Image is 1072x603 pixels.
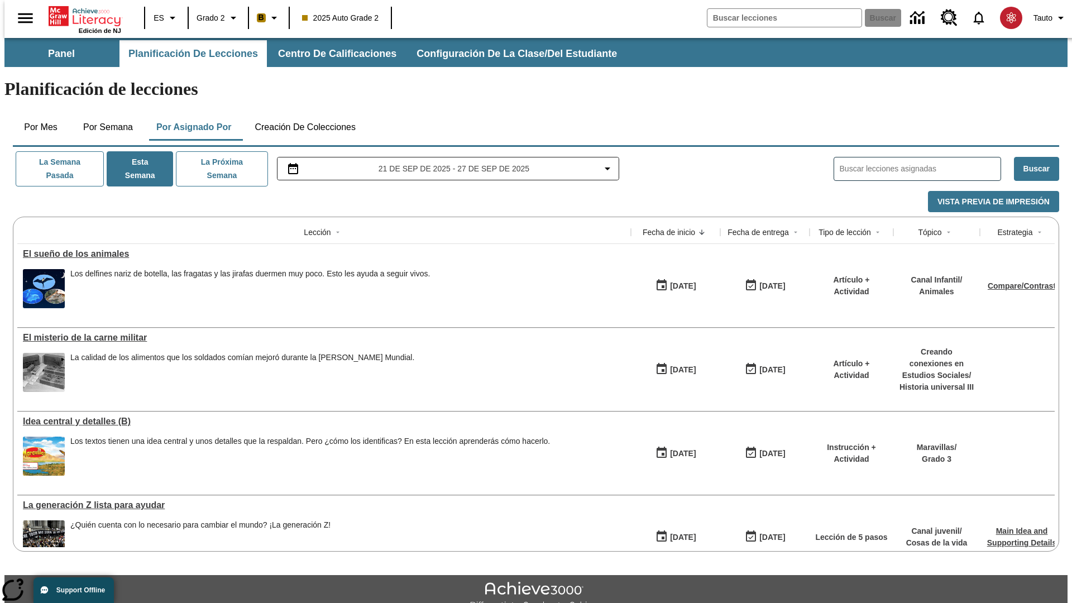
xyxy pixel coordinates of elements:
input: Buscar lecciones asignadas [840,161,1001,177]
button: Sort [331,226,344,239]
div: Lección [304,227,331,238]
a: Centro de información [903,3,934,33]
p: La calidad de los alimentos que los soldados comían mejoró durante la [PERSON_NAME] Mundial. [70,353,414,362]
button: La semana pasada [16,151,104,186]
p: Artículo + Actividad [815,358,888,381]
button: 09/26/25: Primer día en que estuvo disponible la lección [652,275,700,296]
div: ¿Quién cuenta con lo necesario para cambiar el mundo? ¡La generación Z! [70,520,331,530]
img: portada de Maravillas de tercer grado: una mariposa vuela sobre un campo y un río, con montañas a... [23,437,65,476]
div: ¿Quién cuenta con lo necesario para cambiar el mundo? ¡La generación Z! [70,520,331,559]
div: La calidad de los alimentos que los soldados comían mejoró durante la Segunda Guerra Mundial. [70,353,414,392]
p: Grado 3 [917,453,957,465]
a: Main Idea and Supporting Details [987,527,1056,547]
div: [DATE] [670,530,696,544]
span: ES [154,12,164,24]
span: Support Offline [56,586,105,594]
div: Subbarra de navegación [4,38,1068,67]
div: El misterio de la carne militar [23,333,625,343]
button: Esta semana [107,151,173,186]
div: [DATE] [759,447,785,461]
img: avatar image [1000,7,1022,29]
button: Escoja un nuevo avatar [993,3,1029,32]
span: 21 de sep de 2025 - 27 de sep de 2025 [379,163,529,175]
a: La generación Z lista para ayudar , Lecciones [23,500,625,510]
button: Centro de calificaciones [269,40,405,67]
a: El sueño de los animales, Lecciones [23,249,625,259]
div: [DATE] [759,363,785,377]
div: Tópico [918,227,941,238]
h1: Planificación de lecciones [4,79,1068,99]
div: Tipo de lección [819,227,871,238]
button: Panel [6,40,117,67]
div: Los textos tienen una idea central y unos detalles que la respaldan. Pero ¿cómo los identificas? ... [70,437,550,476]
div: Subbarra de navegación [4,40,627,67]
div: Los delfines nariz de botella, las fragatas y las jirafas duermen muy poco. Esto les ayuda a segu... [70,269,430,308]
button: Lenguaje: ES, Selecciona un idioma [149,8,184,28]
button: Por semana [74,114,142,141]
div: Los textos tienen una idea central y unos detalles que la respaldan. Pero ¿cómo los identificas? ... [70,437,550,446]
span: Planificación de lecciones [128,47,258,60]
a: Centro de recursos, Se abrirá en una pestaña nueva. [934,3,964,33]
div: [DATE] [670,363,696,377]
span: Tauto [1033,12,1052,24]
button: 09/26/25: Último día en que podrá accederse la lección [741,275,789,296]
button: Perfil/Configuración [1029,8,1072,28]
button: Support Offline [33,577,114,603]
span: B [259,11,264,25]
button: 09/21/25: Primer día en que estuvo disponible la lección [652,443,700,464]
p: Historia universal III [899,381,974,393]
span: 2025 Auto Grade 2 [302,12,379,24]
img: Un grupo de manifestantes protestan frente al Museo Americano de Historia Natural en la ciudad de... [23,520,65,559]
button: Sort [1033,226,1046,239]
input: Buscar campo [707,9,862,27]
button: Sort [695,226,709,239]
p: Instrucción + Actividad [815,442,888,465]
button: Grado: Grado 2, Elige un grado [192,8,245,28]
span: Grado 2 [197,12,225,24]
button: Por mes [13,114,69,141]
a: Notificaciones [964,3,993,32]
span: Configuración de la clase/del estudiante [417,47,617,60]
p: Lección de 5 pasos [815,532,887,543]
p: Creando conexiones en Estudios Sociales / [899,346,974,381]
p: Cosas de la vida [906,537,968,549]
button: 09/21/25: Último día en que podrá accederse la lección [741,359,789,380]
button: Planificación de lecciones [119,40,267,67]
div: [DATE] [670,447,696,461]
div: Estrategia [997,227,1032,238]
a: Compare/Contrast [988,281,1056,290]
div: Fecha de entrega [728,227,789,238]
div: [DATE] [759,530,785,544]
button: Boost El color de la clase es anaranjado claro. Cambiar el color de la clase. [252,8,285,28]
svg: Collapse Date Range Filter [601,162,614,175]
p: Artículo + Actividad [815,274,888,298]
a: Portada [49,5,121,27]
div: Los delfines nariz de botella, las fragatas y las jirafas duermen muy poco. Esto les ayuda a segu... [70,269,430,279]
div: Fecha de inicio [643,227,695,238]
span: Panel [48,47,75,60]
button: Sort [871,226,884,239]
p: Canal Infantil / [911,274,963,286]
button: Vista previa de impresión [928,191,1059,213]
button: Abrir el menú lateral [9,2,42,35]
span: Edición de NJ [79,27,121,34]
button: 09/21/25: Último día en que podrá accederse la lección [741,443,789,464]
button: 09/21/25: Primer día en que estuvo disponible la lección [652,527,700,548]
button: Creación de colecciones [246,114,365,141]
button: 09/21/25: Primer día en que estuvo disponible la lección [652,359,700,380]
div: El sueño de los animales [23,249,625,259]
div: Portada [49,4,121,34]
button: Por asignado por [147,114,241,141]
div: [DATE] [759,279,785,293]
button: 09/21/25: Último día en que podrá accederse la lección [741,527,789,548]
img: Fotos de una fragata, dos delfines nariz de botella y una jirafa sobre un fondo de noche estrellada. [23,269,65,308]
img: Fotografía en blanco y negro que muestra cajas de raciones de comida militares con la etiqueta U.... [23,353,65,392]
span: Centro de calificaciones [278,47,396,60]
div: La generación Z lista para ayudar [23,500,625,510]
p: Animales [911,286,963,298]
button: Sort [789,226,802,239]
